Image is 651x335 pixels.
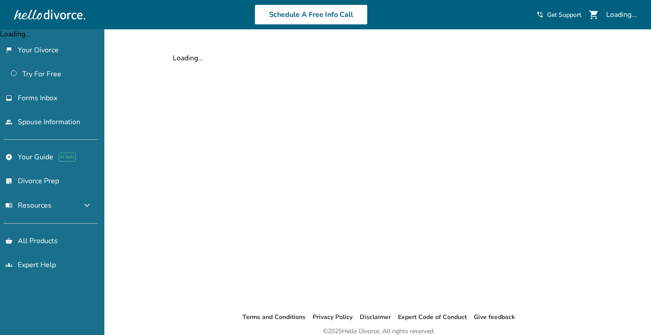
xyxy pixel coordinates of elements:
[5,47,12,54] span: flag_2
[173,53,585,63] div: Loading...
[5,177,12,185] span: list_alt_check
[59,153,76,162] span: AI beta
[313,313,353,321] a: Privacy Policy
[536,11,544,18] span: phone_in_talk
[360,312,391,323] li: Disclaimer
[474,312,515,323] li: Give feedback
[82,200,92,211] span: expand_more
[588,9,599,20] span: shopping_cart
[5,95,12,102] span: inbox
[5,154,12,161] span: explore
[242,313,306,321] a: Terms and Conditions
[606,10,637,20] div: Loading...
[18,93,57,103] span: Forms Inbox
[536,11,581,19] a: phone_in_talkGet Support
[547,11,581,19] span: Get Support
[5,118,12,126] span: people
[5,237,12,244] span: shopping_basket
[5,202,12,209] span: menu_book
[5,261,12,268] span: groups
[5,201,52,210] span: Resources
[398,313,467,321] a: Expert Code of Conduct
[254,4,368,25] a: Schedule A Free Info Call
